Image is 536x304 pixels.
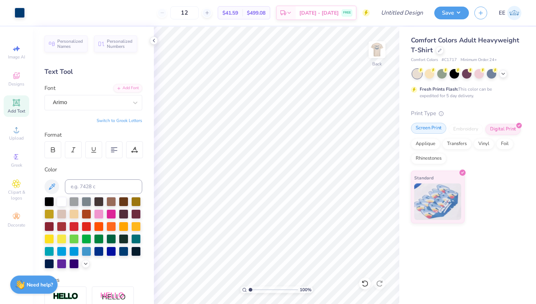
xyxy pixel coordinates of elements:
button: Save [434,7,469,19]
div: Digital Print [485,124,521,135]
div: Print Type [411,109,521,118]
div: Format [44,131,143,139]
span: 100 % [300,286,311,293]
img: Stroke [53,292,78,301]
span: Personalized Names [57,39,83,49]
input: – – [170,6,199,19]
span: EE [499,9,505,17]
div: Back [372,61,382,67]
img: Shadow [100,292,126,301]
div: Applique [411,138,440,149]
div: Color [44,166,142,174]
span: [DATE] - [DATE] [299,9,339,17]
div: Screen Print [411,123,446,134]
span: $499.08 [247,9,265,17]
span: Add Text [8,108,25,114]
span: Comfort Colors [411,57,438,63]
img: Elyse Elliot [507,6,521,20]
span: Upload [9,135,24,141]
div: Embroidery [448,124,483,135]
span: Greek [11,162,22,168]
button: Switch to Greek Letters [97,118,142,123]
label: Font [44,84,55,92]
span: Image AI [8,54,25,60]
span: Minimum Order: 24 + [461,57,497,63]
span: FREE [343,10,351,15]
div: Foil [496,138,513,149]
strong: Fresh Prints Flash: [420,86,458,92]
div: This color can be expedited for 5 day delivery. [420,86,509,99]
div: Transfers [442,138,471,149]
span: Designs [8,81,24,87]
div: Vinyl [474,138,494,149]
input: Untitled Design [375,5,429,20]
div: Styles [44,276,142,284]
span: Personalized Numbers [107,39,133,49]
span: # C1717 [442,57,457,63]
span: Decorate [8,222,25,228]
strong: Need help? [27,281,53,288]
span: Standard [414,174,434,182]
img: Back [370,42,384,57]
img: Standard [414,183,461,220]
a: EE [499,6,521,20]
span: Comfort Colors Adult Heavyweight T-Shirt [411,36,519,54]
div: Text Tool [44,67,142,77]
span: $41.59 [222,9,238,17]
span: Clipart & logos [4,189,29,201]
div: Rhinestones [411,153,446,164]
input: e.g. 7428 c [65,179,142,194]
div: Add Font [113,84,142,92]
